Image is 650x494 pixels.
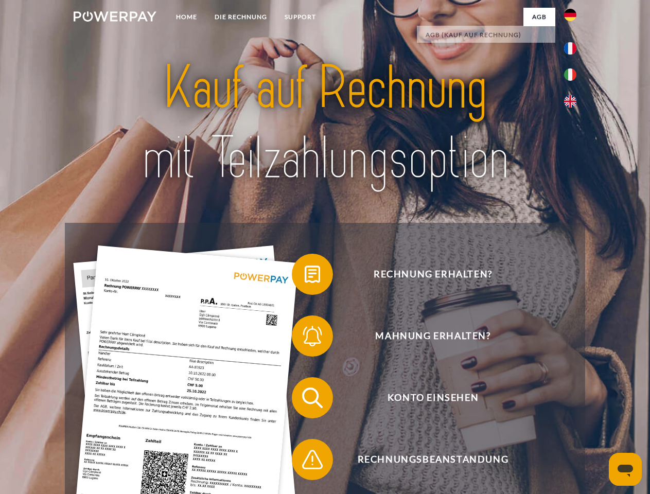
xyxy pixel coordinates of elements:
[523,8,555,26] a: agb
[292,315,559,357] button: Mahnung erhalten?
[307,254,559,295] span: Rechnung erhalten?
[98,49,552,197] img: title-powerpay_de.svg
[609,453,642,486] iframe: Schaltfläche zum Öffnen des Messaging-Fensters
[300,323,325,349] img: qb_bell.svg
[307,377,559,418] span: Konto einsehen
[564,68,576,81] img: it
[307,315,559,357] span: Mahnung erhalten?
[564,9,576,21] img: de
[292,439,559,480] button: Rechnungsbeanstandung
[74,11,156,22] img: logo-powerpay-white.svg
[167,8,206,26] a: Home
[564,42,576,55] img: fr
[206,8,276,26] a: DIE RECHNUNG
[417,26,555,44] a: AGB (Kauf auf Rechnung)
[564,95,576,108] img: en
[292,254,559,295] button: Rechnung erhalten?
[276,8,325,26] a: SUPPORT
[292,377,559,418] button: Konto einsehen
[300,447,325,472] img: qb_warning.svg
[307,439,559,480] span: Rechnungsbeanstandung
[300,261,325,287] img: qb_bill.svg
[300,385,325,411] img: qb_search.svg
